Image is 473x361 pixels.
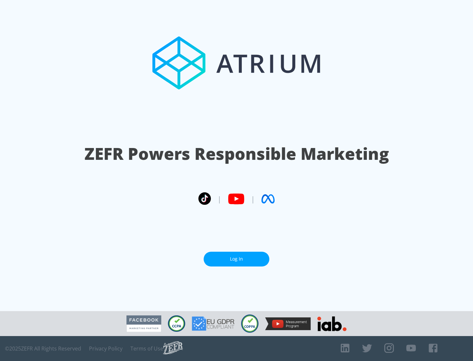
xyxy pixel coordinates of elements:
a: Log In [204,252,269,266]
h1: ZEFR Powers Responsible Marketing [84,142,389,165]
img: GDPR Compliant [192,316,235,331]
img: Facebook Marketing Partner [126,315,161,332]
span: | [251,194,255,204]
span: | [217,194,221,204]
a: Terms of Use [130,345,163,352]
span: © 2025 ZEFR All Rights Reserved [5,345,81,352]
img: IAB [317,316,347,331]
img: COPPA Compliant [241,314,259,333]
img: CCPA Compliant [168,315,185,332]
a: Privacy Policy [89,345,123,352]
img: YouTube Measurement Program [265,317,311,330]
